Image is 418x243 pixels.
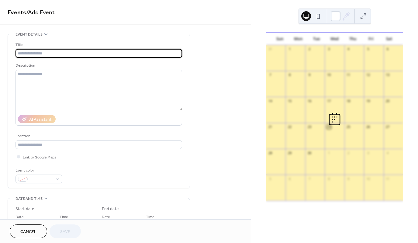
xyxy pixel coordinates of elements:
div: 3 [366,151,370,155]
div: 1 [326,151,331,155]
div: 7 [268,73,272,77]
div: 27 [385,125,390,129]
div: Thu [344,33,362,45]
div: 24 [326,125,331,129]
div: 11 [346,73,351,77]
span: Date and time [16,196,43,202]
div: 2 [346,151,351,155]
div: 14 [268,99,272,103]
div: 23 [307,125,312,129]
div: Sun [271,33,289,45]
div: 4 [346,47,351,51]
div: 16 [307,99,312,103]
div: 7 [307,176,312,181]
div: 11 [385,176,390,181]
span: Time [146,214,154,220]
a: Events [8,7,26,19]
div: Description [16,62,181,69]
div: 5 [366,47,370,51]
span: / Add Event [26,7,55,19]
div: 12 [366,73,370,77]
div: 6 [385,47,390,51]
div: 13 [385,73,390,77]
div: 17 [326,99,331,103]
div: Location [16,133,181,139]
span: Date [102,214,110,220]
div: Sat [380,33,398,45]
span: Date [16,214,24,220]
span: Event details [16,31,43,38]
div: 18 [346,99,351,103]
div: 25 [346,125,351,129]
span: Cancel [20,229,36,235]
div: 30 [307,151,312,155]
div: 2 [307,47,312,51]
div: 15 [287,99,292,103]
div: 19 [366,99,370,103]
div: 21 [268,125,272,129]
div: 8 [326,176,331,181]
div: 9 [346,176,351,181]
div: 5 [268,176,272,181]
div: 6 [287,176,292,181]
div: 4 [385,151,390,155]
div: Wed [326,33,344,45]
div: Fri [362,33,380,45]
span: Time [60,214,68,220]
div: Mon [289,33,307,45]
div: 20 [385,99,390,103]
button: Cancel [10,224,47,238]
div: 3 [326,47,331,51]
div: 10 [366,176,370,181]
span: Link to Google Maps [23,154,56,161]
div: 10 [326,73,331,77]
div: Tue [307,33,326,45]
div: 31 [268,47,272,51]
div: 28 [268,151,272,155]
div: Start date [16,206,34,212]
div: Title [16,42,181,48]
div: End date [102,206,119,212]
div: 8 [287,73,292,77]
div: 26 [366,125,370,129]
div: 1 [287,47,292,51]
div: 29 [287,151,292,155]
div: 9 [307,73,312,77]
div: 22 [287,125,292,129]
div: Event color [16,167,61,174]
